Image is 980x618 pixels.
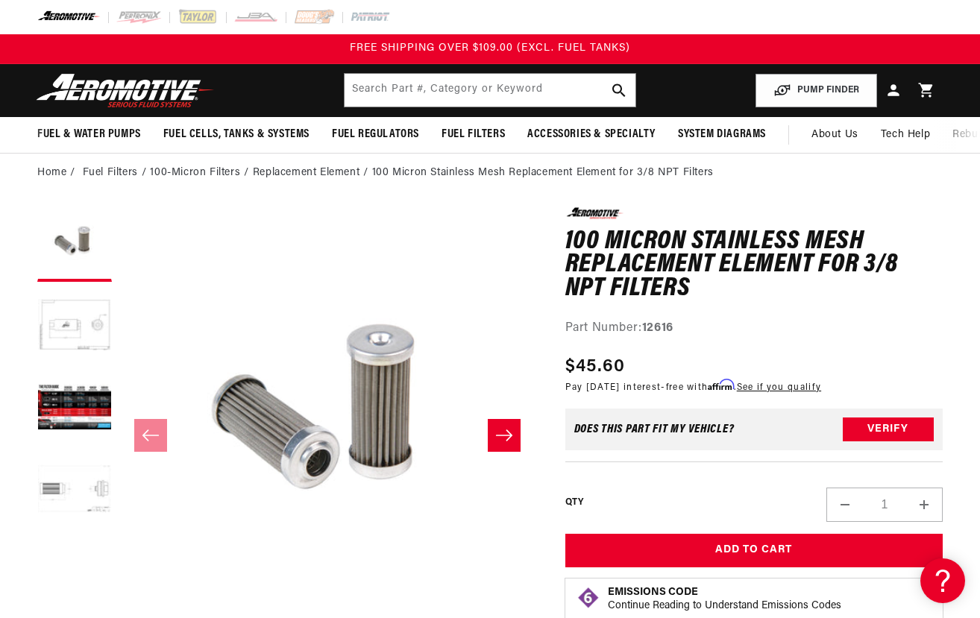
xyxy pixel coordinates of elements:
button: search button [603,74,635,107]
li: Fuel Filters [83,165,151,181]
summary: Fuel Regulators [321,117,430,152]
span: Fuel Regulators [332,127,419,142]
h1: 100 Micron Stainless Mesh Replacement Element for 3/8 NPT Filters [565,230,943,301]
strong: Emissions Code [608,587,698,598]
img: Emissions code [577,586,600,610]
span: About Us [811,129,858,140]
summary: Fuel Filters [430,117,516,152]
button: Slide right [488,419,521,452]
strong: 12616 [642,322,673,334]
span: Tech Help [881,127,930,143]
button: Load image 3 in gallery view [37,371,112,446]
li: Replacement Element [253,165,372,181]
label: QTY [565,496,584,509]
p: Pay [DATE] interest-free with . [565,380,821,394]
span: $45.60 [565,353,626,380]
span: FREE SHIPPING OVER $109.00 (EXCL. FUEL TANKS) [350,42,630,54]
a: See if you qualify - Learn more about Affirm Financing (opens in modal) [737,383,821,392]
a: About Us [800,117,870,153]
nav: breadcrumbs [37,165,943,181]
button: PUMP FINDER [756,74,877,107]
summary: Tech Help [870,117,941,153]
span: Accessories & Specialty [527,127,656,142]
li: 100-Micron Filters [150,165,252,181]
button: Load image 4 in gallery view [37,453,112,528]
img: Aeromotive [32,73,219,108]
button: Emissions CodeContinue Reading to Understand Emissions Codes [608,586,841,613]
span: Fuel & Water Pumps [37,127,141,142]
button: Load image 1 in gallery view [37,207,112,282]
summary: Fuel Cells, Tanks & Systems [152,117,321,152]
li: 100 Micron Stainless Mesh Replacement Element for 3/8 NPT Filters [372,165,714,181]
summary: System Diagrams [667,117,777,152]
summary: Accessories & Specialty [516,117,667,152]
div: Does This part fit My vehicle? [574,423,735,435]
span: Fuel Filters [442,127,505,142]
button: Add to Cart [565,534,943,567]
button: Verify [843,417,934,441]
button: Slide left [134,419,167,452]
a: Home [37,165,66,181]
summary: Fuel & Water Pumps [26,117,152,152]
div: Part Number: [565,319,943,338]
span: Fuel Cells, Tanks & Systems [163,127,310,142]
button: Load image 2 in gallery view [37,289,112,364]
span: System Diagrams [678,127,766,142]
p: Continue Reading to Understand Emissions Codes [608,599,841,613]
input: Search by Part Number, Category or Keyword [345,74,635,107]
span: Affirm [708,379,734,391]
